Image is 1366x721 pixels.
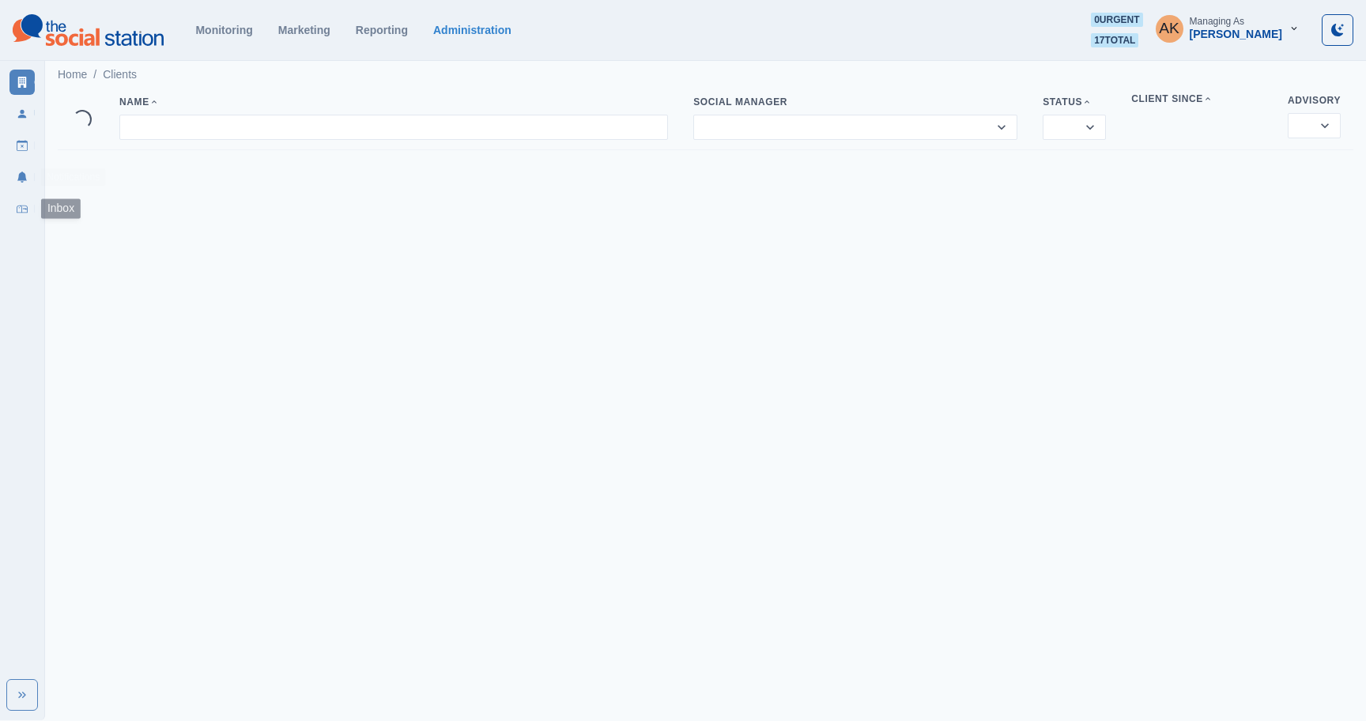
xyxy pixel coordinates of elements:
div: Name [119,96,668,108]
div: Status [1043,96,1106,108]
span: / [93,66,96,83]
a: Users [9,101,35,126]
div: Client Since [1131,92,1262,105]
a: Clients [103,66,137,83]
div: Managing As [1190,16,1244,27]
span: 17 total [1091,33,1138,47]
div: Alex Kalogeropoulos [1159,9,1179,47]
button: Toggle Mode [1322,14,1353,46]
svg: Sort [1203,94,1213,104]
span: 0 urgent [1091,13,1142,27]
button: Expand [6,679,38,711]
a: Inbox [9,196,35,221]
svg: Sort [149,97,159,107]
nav: breadcrumb [58,66,137,83]
div: Social Manager [693,96,1017,108]
a: Draft Posts [9,133,35,158]
img: logoTextSVG.62801f218bc96a9b266caa72a09eb111.svg [13,14,164,46]
a: Marketing [278,24,330,36]
button: Managing As[PERSON_NAME] [1143,13,1312,44]
a: Reporting [356,24,408,36]
a: Home [58,66,87,83]
a: Notifications [9,164,35,190]
a: Clients [9,70,35,95]
svg: Sort [1082,97,1092,107]
a: Monitoring [195,24,252,36]
div: [PERSON_NAME] [1190,28,1282,41]
a: Administration [433,24,511,36]
div: Advisory [1288,94,1341,107]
